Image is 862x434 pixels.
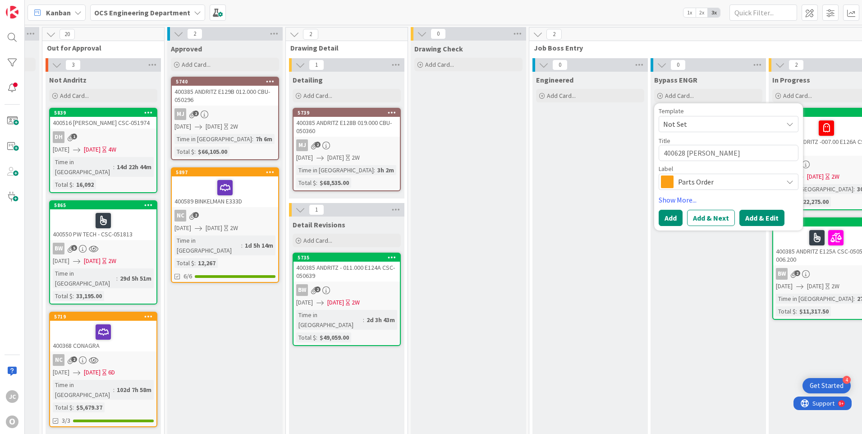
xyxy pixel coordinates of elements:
[831,172,839,181] div: 2W
[206,122,222,131] span: [DATE]
[802,378,851,393] div: Open Get Started checklist, remaining modules: 4
[293,220,345,229] span: Detail Revisions
[50,201,156,209] div: 5865
[375,165,396,175] div: 3h 2m
[6,416,18,428] div: O
[659,145,798,161] textarea: 400628 [PERSON_NAME]
[810,381,844,390] div: Get Started
[327,153,344,162] span: [DATE]
[50,109,156,129] div: 5839400516 [PERSON_NAME] CSC-051974
[74,291,104,301] div: 33,195.00
[49,108,157,193] a: 5839400516 [PERSON_NAME] CSC-051974DH[DATE][DATE]4WTime in [GEOGRAPHIC_DATA]:14d 22h 44mTotal $:1...
[174,134,252,144] div: Time in [GEOGRAPHIC_DATA]
[665,92,694,100] span: Add Card...
[46,7,71,18] span: Kanban
[172,86,278,106] div: 400385 ANDRITZ E129B 012.000 CBU- 050296
[172,108,278,120] div: MJ
[6,6,18,18] img: Visit kanbanzone.com
[414,44,463,53] span: Drawing Check
[296,332,316,342] div: Total $
[696,8,708,17] span: 2x
[196,147,229,157] div: $66,105.00
[49,200,157,305] a: 5865400550 PW TECH - CSC-051813BW[DATE][DATE]2WTime in [GEOGRAPHIC_DATA]:29d 5h 51mTotal $:33,195.00
[62,416,70,425] span: 3/3
[296,153,313,162] span: [DATE]
[53,380,113,400] div: Time in [GEOGRAPHIC_DATA]
[176,169,278,175] div: 5897
[293,109,400,117] div: 5739
[364,315,397,325] div: 2d 3h 43m
[670,60,686,70] span: 0
[187,28,202,39] span: 2
[296,139,308,151] div: MJ
[174,147,194,157] div: Total $
[49,312,157,427] a: 5719400368 CONAGRANC[DATE][DATE]6DTime in [GEOGRAPHIC_DATA]:102d 7h 58mTotal $:$5,679.373/3
[831,282,839,291] div: 2W
[50,243,156,254] div: BW
[53,268,116,288] div: Time in [GEOGRAPHIC_DATA]
[776,268,788,280] div: BW
[53,402,73,412] div: Total $
[182,60,211,69] span: Add Card...
[431,28,446,39] span: 0
[683,8,696,17] span: 1x
[293,254,400,282] div: 5735400385 ANDRITZ - 011.000 E124A CSC- 050639
[50,209,156,240] div: 400550 PW TECH - CSC-051813
[174,258,194,268] div: Total $
[547,92,576,100] span: Add Card...
[796,306,797,316] span: :
[552,60,568,70] span: 0
[293,139,400,151] div: MJ
[53,131,64,143] div: DH
[293,117,400,137] div: 400385 ANDRITZ E128B 019.000 CBU- 050360
[315,142,321,148] span: 2
[296,284,308,296] div: BW
[53,157,113,177] div: Time in [GEOGRAPHIC_DATA]
[50,117,156,129] div: 400516 [PERSON_NAME] CSC-051974
[352,298,360,307] div: 2W
[194,147,196,157] span: :
[172,210,278,222] div: NC
[113,162,115,172] span: :
[293,284,400,296] div: BW
[193,111,199,116] span: 2
[296,178,316,188] div: Total $
[53,243,64,254] div: BW
[546,29,562,40] span: 2
[194,258,196,268] span: :
[303,236,332,245] span: Add Card...
[108,368,115,377] div: 6D
[172,176,278,207] div: 400589 BINKELMAN E333D
[74,180,96,189] div: 16,092
[193,212,199,218] span: 2
[49,75,87,84] span: Not Andritz
[174,122,191,131] span: [DATE]
[241,240,243,250] span: :
[71,245,77,251] span: 5
[807,172,824,181] span: [DATE]
[687,210,735,226] button: Add & Next
[174,235,241,255] div: Time in [GEOGRAPHIC_DATA]
[73,291,74,301] span: :
[50,354,156,366] div: NC
[172,168,278,207] div: 5897400589 BINKELMAN E333D
[116,273,118,283] span: :
[293,254,400,262] div: 5735
[298,110,400,116] div: 5739
[172,168,278,176] div: 5897
[303,92,332,100] span: Add Card...
[316,332,317,342] span: :
[71,134,77,139] span: 1
[659,108,684,114] span: Template
[50,321,156,351] div: 400368 CONAGRA
[316,178,317,188] span: :
[84,145,101,154] span: [DATE]
[54,314,156,320] div: 5719
[678,175,778,188] span: Parts Order
[230,122,238,131] div: 2W
[293,262,400,282] div: 400385 ANDRITZ - 011.000 E124A CSC- 050639
[298,254,400,261] div: 5735
[290,43,396,52] span: Drawing Detail
[729,5,797,21] input: Quick Filter...
[659,210,683,226] button: Add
